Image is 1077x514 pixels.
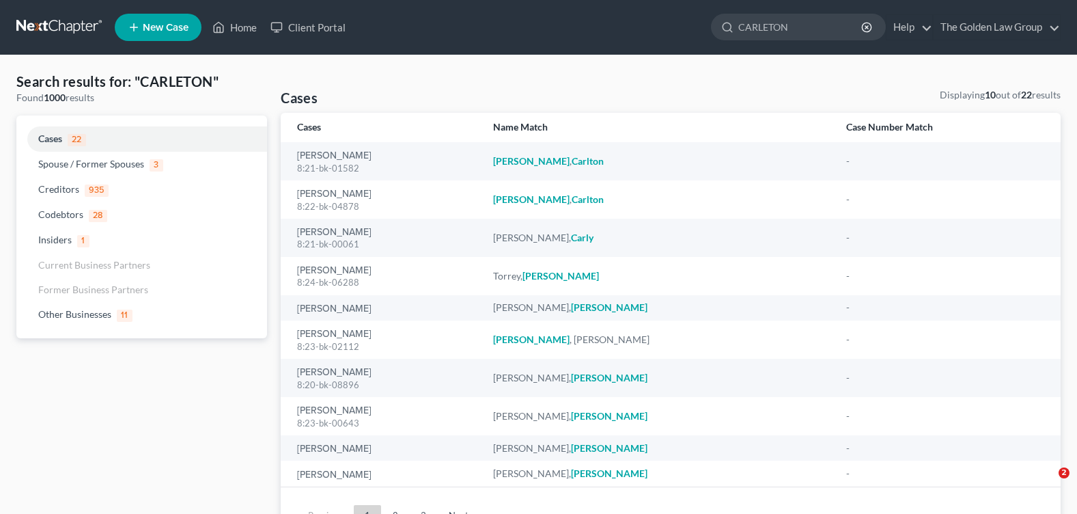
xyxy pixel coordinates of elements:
a: [PERSON_NAME] [297,189,372,199]
input: Search by name... [738,14,863,40]
th: Cases [281,113,482,142]
th: Name Match [482,113,835,142]
div: - [846,333,1044,347]
span: 2 [1059,468,1069,478]
div: Found results [16,91,267,105]
div: - [846,371,1044,385]
em: [PERSON_NAME] [493,334,570,345]
span: Current Business Partners [38,259,150,271]
span: New Case [143,23,188,33]
div: [PERSON_NAME], [493,409,824,423]
strong: 1000 [44,92,66,103]
a: [PERSON_NAME] [297,470,372,480]
span: Insiders [38,234,72,245]
div: [PERSON_NAME], [493,371,824,385]
em: [PERSON_NAME] [571,468,647,479]
a: Insiders1 [16,228,267,253]
div: - [846,154,1044,168]
div: Displaying out of results [940,88,1061,102]
span: 1 [77,235,89,247]
div: [PERSON_NAME], [493,442,824,455]
a: Codebtors28 [16,202,267,228]
th: Case Number Match [835,113,1061,142]
a: Spouse / Former Spouses3 [16,152,267,177]
div: , [PERSON_NAME] [493,333,824,347]
span: 28 [89,210,107,222]
a: [PERSON_NAME] [297,406,372,416]
span: 11 [117,310,132,322]
a: Other Businesses11 [16,302,267,327]
span: Creditors [38,183,79,195]
a: Cases22 [16,126,267,152]
div: 8:20-bk-08896 [297,379,471,392]
span: Spouse / Former Spouses [38,158,144,170]
div: - [846,269,1044,283]
div: 8:22-bk-04878 [297,200,471,213]
span: 3 [150,159,163,172]
div: [PERSON_NAME], [493,231,824,245]
em: Carlton [572,193,604,205]
a: [PERSON_NAME] [297,368,372,377]
a: Creditors935 [16,177,267,202]
span: Codebtors [38,208,83,220]
em: [PERSON_NAME] [493,155,570,167]
em: Carly [571,232,593,243]
a: Help [886,15,932,40]
div: [PERSON_NAME], [493,301,824,314]
span: 22 [68,134,86,146]
em: [PERSON_NAME] [571,442,647,454]
a: [PERSON_NAME] [297,304,372,314]
div: - [846,409,1044,423]
a: Client Portal [264,15,352,40]
div: - [846,231,1044,245]
a: Former Business Partners [16,278,267,302]
div: 8:21-bk-00061 [297,238,471,251]
div: 8:23-bk-02112 [297,340,471,353]
div: , [493,154,824,168]
em: [PERSON_NAME] [522,270,599,282]
h4: Search results for: "CARLETON" [16,72,267,91]
a: Current Business Partners [16,253,267,278]
iframe: Intercom live chat [1031,468,1063,500]
div: 8:21-bk-01582 [297,162,471,175]
em: [PERSON_NAME] [571,301,647,313]
span: Other Businesses [38,308,111,320]
span: 935 [85,185,109,197]
div: 8:24-bk-06288 [297,276,471,289]
a: [PERSON_NAME] [297,151,372,161]
div: , [493,193,824,206]
strong: 10 [985,89,996,100]
a: Home [206,15,264,40]
span: Former Business Partners [38,284,148,295]
a: [PERSON_NAME] [297,444,372,454]
em: [PERSON_NAME] [571,372,647,383]
div: - [846,442,1044,455]
div: 8:23-bk-00643 [297,417,471,430]
div: - [846,301,1044,314]
div: - [846,467,1044,481]
em: [PERSON_NAME] [571,410,647,422]
a: [PERSON_NAME] [297,228,372,237]
em: [PERSON_NAME] [493,193,570,205]
strong: 22 [1021,89,1032,100]
em: Carlton [572,155,604,167]
div: - [846,193,1044,206]
span: Cases [38,133,62,144]
div: Torrey, [493,269,824,283]
a: The Golden Law Group [934,15,1060,40]
a: [PERSON_NAME] [297,266,372,275]
a: [PERSON_NAME] [297,329,372,339]
div: [PERSON_NAME], [493,467,824,481]
h4: Cases [281,88,318,107]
